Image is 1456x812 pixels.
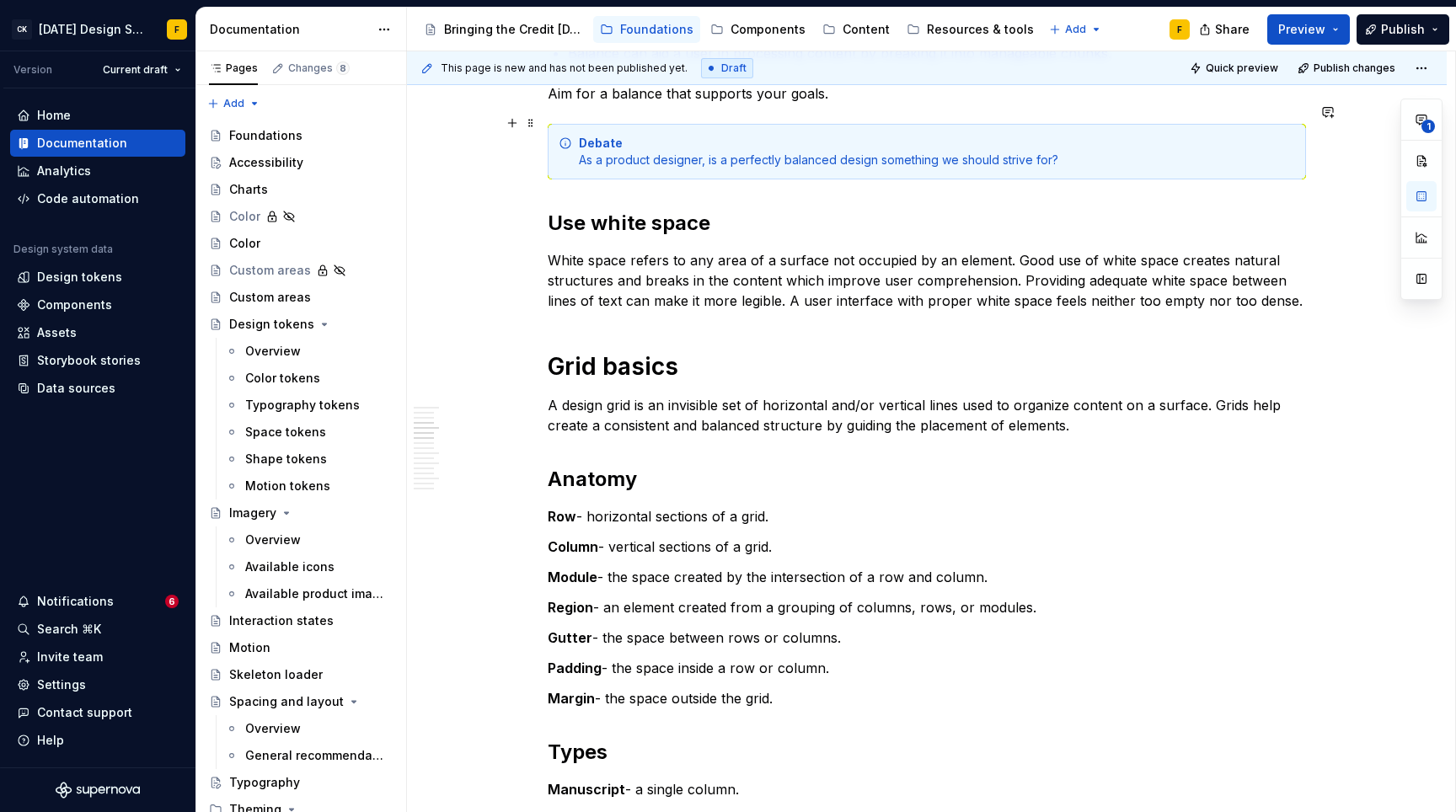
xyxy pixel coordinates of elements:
a: Overview [218,338,399,365]
p: - the space between rows or columns. [548,628,1306,648]
div: Overview [245,343,301,360]
div: Foundations [229,127,302,144]
h2: Types [548,739,1306,766]
span: Preview [1278,21,1325,38]
a: Skeleton loader [202,661,399,688]
strong: Margin [548,690,595,707]
div: Color [229,235,260,252]
a: Custom areas [202,284,399,311]
div: Contact support [37,704,132,721]
a: Resources & tools [900,16,1041,43]
p: - the space created by the intersection of a row and column. [548,567,1306,587]
a: Charts [202,176,399,203]
div: Foundations [620,21,693,38]
div: Help [37,732,64,749]
button: Quick preview [1185,56,1286,80]
div: Custom areas [229,289,311,306]
button: Publish [1357,14,1449,45]
div: Shape tokens [245,451,327,467]
div: Home [37,107,71,124]
p: Aim for a balance that supports your goals. [548,83,1306,104]
div: Resources & tools [927,21,1034,38]
button: Preview [1267,14,1350,45]
a: Assets [10,319,185,346]
div: F [174,23,179,36]
div: Space tokens [245,424,326,441]
div: Changes [288,61,350,75]
a: Custom areas [202,257,399,284]
span: Add [1065,23,1086,36]
div: Typography [229,774,300,791]
a: Available icons [218,553,399,580]
div: CK [12,19,32,40]
a: Supernova Logo [56,782,140,799]
a: Documentation [10,130,185,157]
a: Typography tokens [218,392,399,419]
div: Notifications [37,593,114,610]
p: - the space inside a row or column. [548,658,1306,678]
span: 6 [165,595,179,608]
strong: Padding [548,660,602,676]
div: Storybook stories [37,352,141,369]
a: Motion [202,634,399,661]
div: Analytics [37,163,91,179]
div: Imagery [229,505,276,521]
div: Color [229,208,260,225]
strong: Region [548,599,593,616]
a: Available product imagery [218,580,399,607]
button: Notifications6 [10,588,185,615]
a: Shape tokens [218,446,399,473]
a: General recommendations [218,742,399,769]
p: A design grid is an invisible set of horizontal and/or vertical lines used to organize content on... [548,395,1306,435]
span: Quick preview [1206,61,1278,75]
div: Design tokens [37,269,122,286]
a: Data sources [10,375,185,402]
span: 8 [336,61,350,75]
div: Available icons [245,558,335,575]
span: Publish [1381,21,1425,38]
h2: Use white space [548,210,1306,237]
a: Typography [202,769,399,796]
button: Publish changes [1293,56,1403,80]
a: Storybook stories [10,347,185,374]
div: Pages [209,61,258,75]
div: Search ⌘K [37,621,101,638]
div: F [1177,23,1182,36]
div: Charts [229,181,268,198]
strong: Module [548,569,597,585]
p: - vertical sections of a grid. [548,537,1306,557]
div: Color tokens [245,370,320,387]
div: Bringing the Credit [DATE] brand to life across products [444,21,583,38]
div: Components [37,296,112,313]
div: Settings [37,676,86,693]
span: Publish changes [1314,61,1395,75]
a: Bringing the Credit [DATE] brand to life across products [417,16,590,43]
div: Interaction states [229,612,334,629]
strong: Column [548,538,598,555]
div: General recommendations [245,747,384,764]
button: Current draft [95,58,189,82]
button: Contact support [10,699,185,726]
a: Foundations [202,122,399,149]
a: Code automation [10,185,185,212]
button: Add [202,92,265,115]
div: Assets [37,324,77,341]
a: Settings [10,671,185,698]
button: Add [1044,18,1107,41]
p: - a single column. [548,779,1306,799]
div: As a product designer, is a perfectly balanced design something we should strive for? [579,135,1295,168]
button: Help [10,727,185,754]
div: Motion tokens [245,478,330,494]
a: Design tokens [10,264,185,291]
div: Data sources [37,380,115,397]
strong: Debate [579,136,623,150]
a: Foundations [593,16,700,43]
strong: Manuscript [548,781,625,798]
a: Color tokens [218,365,399,392]
a: Imagery [202,499,399,526]
div: Motion [229,639,270,656]
div: Content [843,21,890,38]
div: Typography tokens [245,397,360,414]
div: Available product imagery [245,585,384,602]
p: - horizontal sections of a grid. [548,506,1306,526]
